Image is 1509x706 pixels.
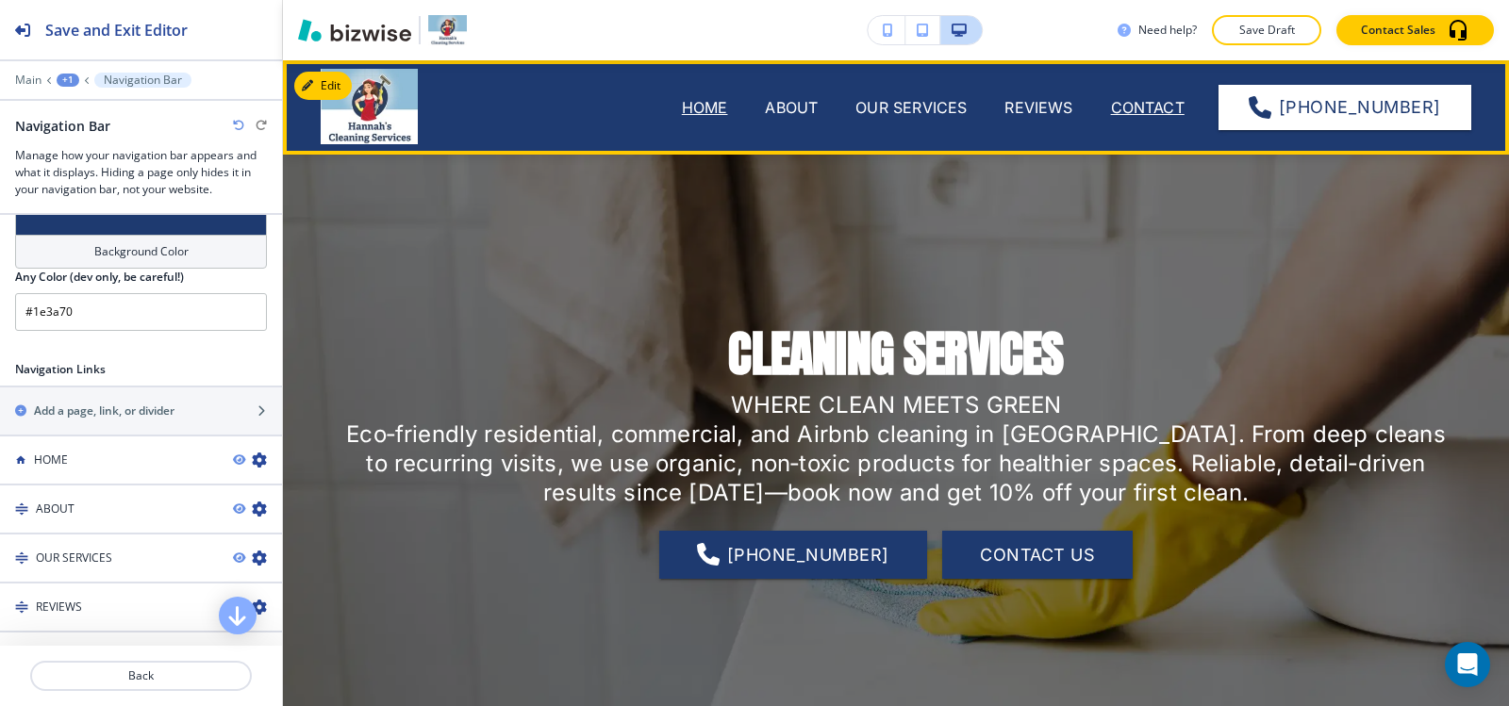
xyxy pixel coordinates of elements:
[855,96,967,119] p: OUR SERVICES
[682,96,728,119] p: HOME
[1219,85,1471,130] a: [PHONE_NUMBER]
[321,69,509,144] img: Hannah's Cleaning Services
[15,600,28,614] img: Drag
[1236,22,1297,39] p: Save Draft
[36,550,112,566] h4: OUR SERVICES
[15,551,28,565] img: Drag
[298,19,411,41] img: Bizwise Logo
[659,531,927,580] a: [PHONE_NUMBER]
[34,452,68,468] h4: HOME
[30,661,252,691] button: Back
[34,402,174,419] h2: Add a page, link, or divider
[1004,96,1072,119] p: REVIEWS
[45,19,188,41] h2: Save and Exit Editor
[344,390,1448,419] p: WHERE CLEAN MEETS GREEN
[15,74,41,87] button: Main
[15,169,267,269] button: #1E3A70Background Color
[57,74,79,87] button: +1
[15,116,110,136] h2: Navigation Bar
[1445,642,1490,687] div: Open Intercom Messenger
[765,96,818,119] p: ABOUT
[36,501,75,517] h4: ABOUT
[104,74,182,87] p: Navigation Bar
[942,531,1133,580] button: CONTACT US
[1138,22,1197,39] h3: Need help?
[1361,22,1435,39] p: Contact Sales
[344,419,1448,508] p: Eco‑friendly residential, commercial, and Airbnb cleaning in [GEOGRAPHIC_DATA]. From deep cleans ...
[15,502,28,516] img: Drag
[728,322,1063,386] p: CLEANING SERVICES
[32,667,250,684] p: Back
[15,269,184,286] h2: Any Color (dev only, be careful!)
[294,72,352,100] button: Edit
[94,73,191,88] button: Navigation Bar
[15,361,106,378] h2: Navigation Links
[15,147,267,198] h3: Manage how your navigation bar appears and what it displays. Hiding a page only hides it in your ...
[1336,15,1494,45] button: Contact Sales
[94,243,189,260] h4: Background Color
[1111,96,1185,119] p: CONTACT
[36,599,82,616] h4: REVIEWS
[428,15,467,45] img: Your Logo
[1212,15,1321,45] button: Save Draft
